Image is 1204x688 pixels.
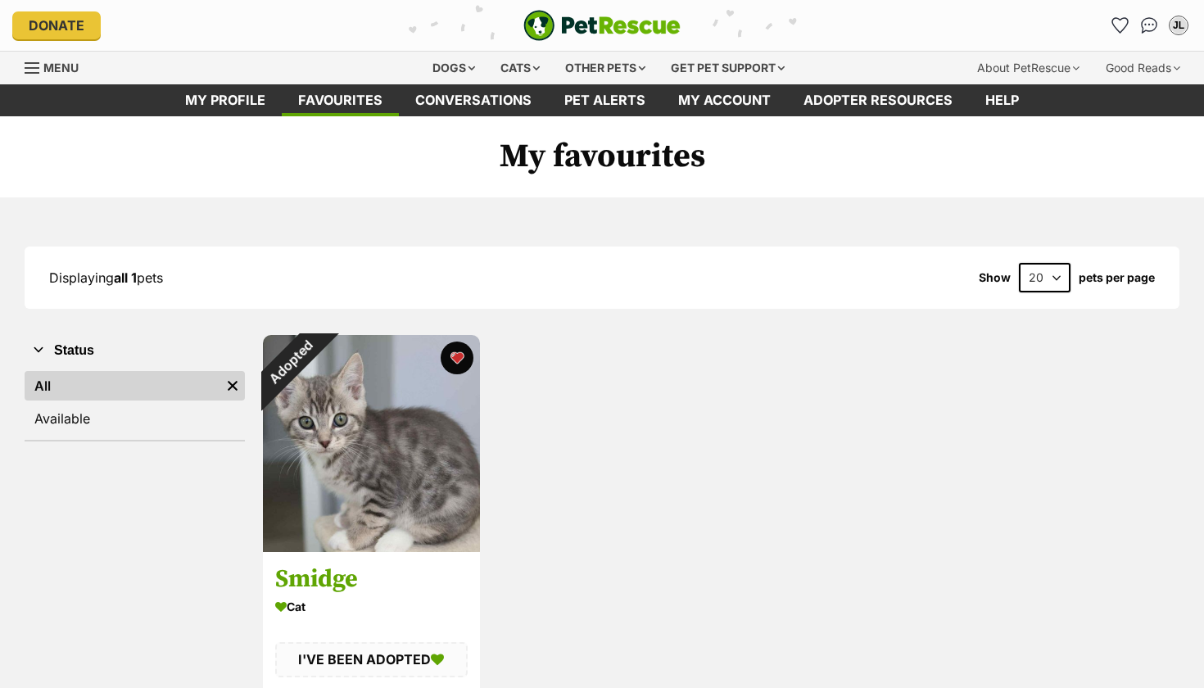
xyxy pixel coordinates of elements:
a: My profile [169,84,282,116]
img: chat-41dd97257d64d25036548639549fe6c8038ab92f7586957e7f3b1b290dea8141.svg [1141,17,1158,34]
h3: Smidge [275,564,468,595]
img: logo-e224e6f780fb5917bec1dbf3a21bbac754714ae5b6737aabdf751b685950b380.svg [523,10,681,41]
div: Good Reads [1094,52,1192,84]
ul: Account quick links [1107,12,1192,38]
a: Menu [25,52,90,81]
a: All [25,371,220,401]
div: Adopted [242,314,339,411]
div: Get pet support [659,52,796,84]
a: Available [25,404,245,433]
button: Status [25,340,245,361]
a: Favourites [282,84,399,116]
a: Remove filter [220,371,245,401]
span: Displaying pets [49,269,163,286]
span: Show [979,271,1011,284]
img: Smidge [263,335,480,552]
a: Donate [12,11,101,39]
a: conversations [399,84,548,116]
a: Conversations [1136,12,1162,38]
a: Adopted [263,539,480,555]
a: Adopter resources [787,84,969,116]
label: pets per page [1079,271,1155,284]
strong: all 1 [114,269,137,286]
button: favourite [441,342,473,374]
div: JL [1170,17,1187,34]
a: Pet alerts [548,84,662,116]
div: Other pets [554,52,657,84]
div: Cats [489,52,551,84]
a: Help [969,84,1035,116]
div: I'VE BEEN ADOPTED [275,643,468,677]
a: PetRescue [523,10,681,41]
button: My account [1166,12,1192,38]
div: About PetRescue [966,52,1091,84]
a: My account [662,84,787,116]
span: Menu [43,61,79,75]
a: Favourites [1107,12,1133,38]
div: Dogs [421,52,487,84]
div: Cat [275,595,468,619]
div: Status [25,368,245,440]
